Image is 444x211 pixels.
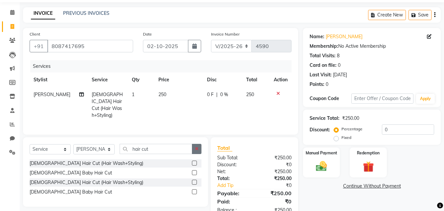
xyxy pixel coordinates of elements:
[254,189,296,197] div: ₹250.00
[338,62,340,69] div: 0
[30,40,48,52] button: +91
[128,72,154,87] th: Qty
[262,182,297,189] div: ₹0
[30,31,40,37] label: Client
[212,189,254,197] div: Payable:
[30,60,296,72] div: Services
[212,182,261,189] a: Add Tip
[357,150,380,156] label: Redemption
[30,160,143,167] div: [DEMOGRAPHIC_DATA] Hair Cut (Hair Wash+Styling)
[310,43,338,50] div: Membership:
[254,161,296,168] div: ₹0
[310,95,351,102] div: Coupon Code
[203,72,242,87] th: Disc
[368,10,406,20] button: Create New
[254,198,296,205] div: ₹0
[207,91,214,98] span: 0 F
[270,72,292,87] th: Action
[310,62,337,69] div: Card on file:
[211,31,240,37] label: Invoice Number
[360,160,377,173] img: _gift.svg
[254,168,296,175] div: ₹250.00
[158,92,166,97] span: 250
[132,92,134,97] span: 1
[63,10,109,16] a: PREVIOUS INVOICES
[92,92,123,118] span: [DEMOGRAPHIC_DATA] Hair Cut (Hair Wash+Styling)
[242,72,270,87] th: Total
[313,160,330,172] img: _cash.svg
[333,71,347,78] div: [DATE]
[310,52,336,59] div: Total Visits:
[326,81,328,88] div: 0
[212,198,254,205] div: Paid:
[154,72,203,87] th: Price
[351,93,413,104] input: Enter Offer / Coupon Code
[341,126,362,132] label: Percentage
[212,154,254,161] div: Sub Total:
[30,189,112,196] div: [DEMOGRAPHIC_DATA] Baby Hair Cut
[47,40,133,52] input: Search by Name/Mobile/Email/Code
[310,43,434,50] div: No Active Membership
[212,161,254,168] div: Discount:
[310,33,324,40] div: Name:
[88,72,128,87] th: Service
[337,52,339,59] div: 8
[212,175,254,182] div: Total:
[34,92,70,97] span: [PERSON_NAME]
[120,144,192,154] input: Search or Scan
[306,150,337,156] label: Manual Payment
[310,126,330,133] div: Discount:
[220,91,228,98] span: 0 %
[254,175,296,182] div: ₹250.00
[304,183,439,190] a: Continue Without Payment
[246,92,254,97] span: 250
[30,170,112,176] div: [DEMOGRAPHIC_DATA] Baby Hair Cut
[254,154,296,161] div: ₹250.00
[212,168,254,175] div: Net:
[31,8,55,19] a: INVOICE
[143,31,152,37] label: Date
[217,145,232,151] span: Total
[310,115,339,122] div: Service Total:
[30,179,143,186] div: [DEMOGRAPHIC_DATA] Hair Cut (Hair Wash+Styling)
[416,94,435,104] button: Apply
[216,91,218,98] span: |
[341,135,351,141] label: Fixed
[342,115,359,122] div: ₹250.00
[409,10,432,20] button: Save
[310,71,332,78] div: Last Visit:
[310,81,324,88] div: Points:
[30,72,88,87] th: Stylist
[326,33,362,40] a: [PERSON_NAME]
